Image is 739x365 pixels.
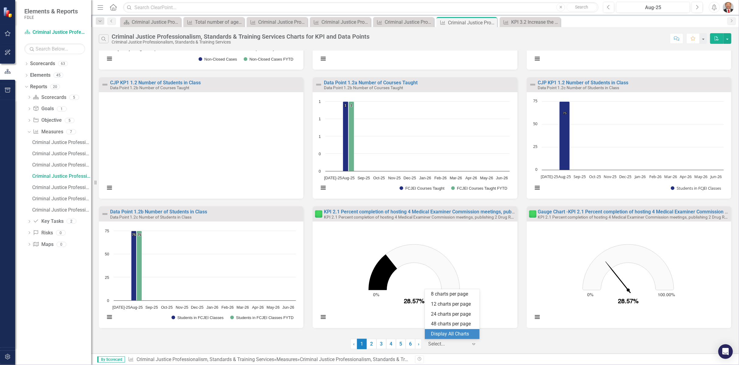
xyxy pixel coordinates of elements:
img: Not Defined [529,81,536,88]
text: Apr-26 [252,305,264,310]
small: KPI 2.1 Percent completion of hosting 4 Medical Examiner Commission meetings, publishing 2 Drug R... [324,214,590,220]
text: 75 [105,229,109,233]
text: Non-Closed Cases [204,57,237,61]
img: Proceeding as Planned [315,210,322,218]
text: Jun-26 [710,174,722,179]
input: Search Below... [24,44,85,54]
text: Jun-26 [496,176,508,180]
img: Not Defined [101,210,109,218]
div: Criminal Justice Professionalism, Standards & Training Services [112,40,370,44]
text: Sep-25 [145,305,158,310]
text: Apr-26 [466,176,477,180]
small: FDLE [24,15,78,20]
path: 28.57. Total % Progress Complete. [605,261,631,293]
text: Oct-25 [373,176,385,180]
path: Aug-25, 75. Students in FCJEI Classes. [559,102,570,170]
img: Proceeding as Planned [529,210,536,218]
text: 75 [137,233,141,237]
text: 0% [587,293,593,297]
path: Aug-25, 1. FCJEI Courses Taught FYTD. [349,102,354,171]
div: Aug-25 [618,4,688,11]
text: 0 [319,169,321,174]
a: 3 [376,339,386,349]
text: 0 [535,167,537,172]
div: 2 [67,219,76,224]
text: Apr-26 [680,174,692,179]
button: Brett Kirkland [723,2,734,13]
a: CJP KP1 1.2 Number of Students in Class [538,80,629,86]
text: [DATE]-25 [113,305,130,310]
text: Aug-25 [558,174,571,179]
text: 1 [319,134,321,139]
text: Sep-25 [358,176,370,180]
a: Measures [33,128,63,135]
text: 50 [533,121,537,126]
button: View chart menu, Chart [533,313,542,321]
button: Show Students in FCJEI Classes [172,316,224,320]
a: Maps [33,241,53,248]
div: 0 [57,242,66,247]
div: Double-Click to Edit [99,206,304,328]
a: Criminal Justice Professionalism, Standards & Training Services Landing Updater [311,18,369,26]
div: Criminal Justice Professionalism, Standards & Training Services Measures [32,162,91,168]
button: Show Students in FCJEI Classes [671,185,721,191]
div: Criminal Justice Professionalism, Standards & Training Services KPI's Summary Page with Data Coor... [32,196,91,202]
text: 1 [350,104,352,107]
button: Show FCJEI Courses Taught FYTD [451,186,507,191]
div: 8 charts per page [431,291,476,298]
a: Objective [33,117,61,124]
div: Criminal Justice Professionalism, Standards & Training Services Landing Updater [32,151,91,156]
div: Double-Click to Edit [527,206,731,328]
button: Show Students in FCJEI Classes FYTD [230,316,293,320]
img: Not Defined [315,81,322,88]
a: 5 [396,339,406,349]
div: Criminal Justice Professionalism, Standards & Training Services Landing Updater [321,18,369,26]
a: Criminal Justice Professionalism, Standards & Training Services [137,356,274,362]
text: 0 [107,298,109,303]
div: Double-Click to Edit [527,77,731,199]
text: Jan-26 [634,174,646,179]
div: 5 [69,95,79,100]
text: FCJEI Courses Taught [405,186,445,191]
text: 1 [319,99,321,104]
text: Aug-25 [342,176,355,180]
small: Data Point 1.2b Number of Courses Taught [110,85,189,90]
a: Criminal Justice Professionalism, Standards & Training Services Landing Updater [31,149,91,159]
text: 75 [132,233,136,237]
div: Criminal Justice Professionalism, Standards & Training Services Charts for KPI and Data Points [300,356,504,362]
text: Nov-25 [176,305,188,310]
a: Criminal Justice Professionalism, Standards & Training Services Measures [31,160,91,170]
a: Data Point 1.2a Number of Courses Taught [324,80,418,86]
text: 28.57% [618,299,639,305]
text: Feb-26 [649,174,661,179]
a: 6 [406,339,415,349]
svg: Interactive chart [530,98,727,197]
img: Not Defined [101,81,109,88]
a: Data Point 1.2b Number of Students in Class [110,209,207,215]
div: KPI 3.2 Increase the number of specialized High-Liability Training courses per year to internal a... [511,18,559,26]
button: View chart menu, Chart [319,54,328,63]
div: 45 [54,73,63,78]
text: 100.00% [658,293,675,297]
a: Elements [30,72,50,79]
text: 75 [533,98,537,104]
div: Total number of agencies and jails accredited ([US_STATE] law enforcement agencies and county jails) [195,18,243,26]
a: Criminal Justice Professionalism, Standards & Training Services Landing [248,18,306,26]
text: 75 [563,111,567,115]
svg: Interactive chart [316,98,513,197]
div: Criminal Justice Professionalism, Standards & Training Services KPI Charts [32,207,91,213]
text: Jan-26 [206,305,218,310]
text: 0% [373,293,379,297]
text: May-26 [694,174,707,179]
path: 28.57. Total % Progress Complete. [369,254,397,290]
div: Criminal Justice Professionalism, Standards & Training Services Landing [258,18,306,26]
text: 50 [105,252,109,256]
a: 2 [367,339,376,349]
a: Criminal Justice Professionalism, Standards & Training Services Landing Page [122,18,179,26]
button: View chart menu, Chart [319,183,328,192]
a: Criminal Justice Professionalism, Standards & Training Services [24,29,85,36]
text: FCJEI Courses Taught FYTD [457,186,507,191]
text: [DATE]-25 [324,176,342,180]
path: Aug-25, 1. FCJEI Courses Taught. [343,102,349,171]
text: Nov-25 [604,174,616,179]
